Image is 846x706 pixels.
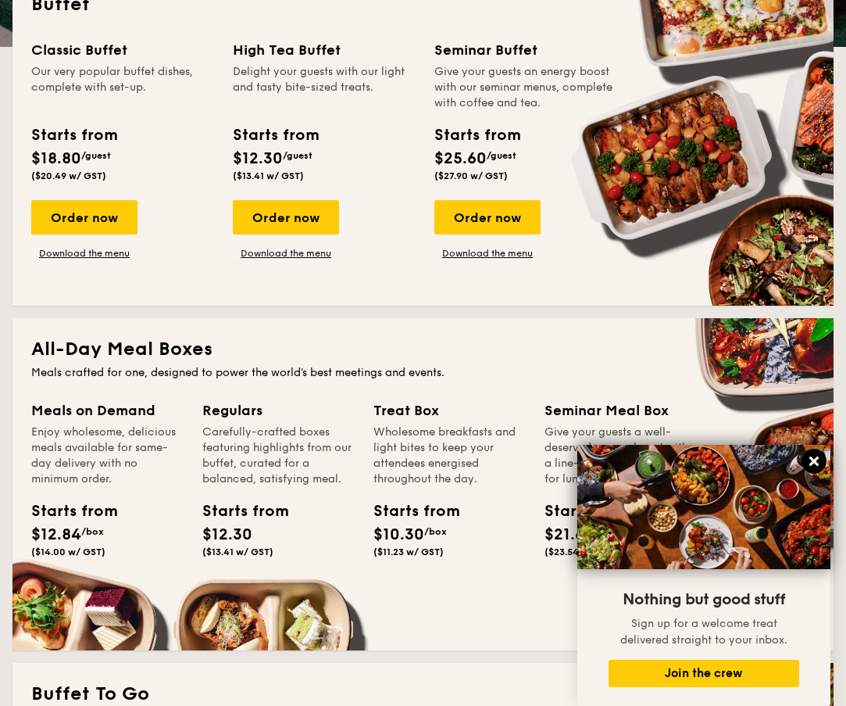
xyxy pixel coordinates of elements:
[31,547,105,557] span: ($14.00 w/ GST)
[31,39,214,61] div: Classic Buffet
[81,526,104,537] span: /box
[202,400,355,421] div: Regulars
[31,337,815,362] h2: All-Day Meal Boxes
[434,39,617,61] div: Seminar Buffet
[31,64,214,111] div: Our very popular buffet dishes, complete with set-up.
[31,400,184,421] div: Meals on Demand
[801,449,826,474] button: Close
[31,124,116,147] div: Starts from
[487,150,516,161] span: /guest
[623,590,785,609] span: Nothing but good stuff
[233,39,416,61] div: High Tea Buffet
[233,200,339,235] div: Order now
[31,170,106,181] span: ($20.49 w/ GST)
[283,150,312,161] span: /guest
[31,247,137,260] a: Download the menu
[424,526,447,537] span: /box
[544,547,619,557] span: ($23.54 w/ GST)
[544,500,615,523] div: Starts from
[81,150,111,161] span: /guest
[544,400,697,421] div: Seminar Meal Box
[544,425,697,487] div: Give your guests a well-deserved energy boost with a line-up of meals and treats for lunch and br...
[373,500,444,523] div: Starts from
[31,365,815,381] div: Meals crafted for one, designed to power the world's best meetings and events.
[609,660,799,687] button: Join the crew
[544,525,594,544] span: $21.60
[233,124,318,147] div: Starts from
[31,425,184,487] div: Enjoy wholesome, delicious meals available for same-day delivery with no minimum order.
[31,500,102,523] div: Starts from
[434,247,541,260] a: Download the menu
[31,525,81,544] span: $12.84
[202,500,273,523] div: Starts from
[233,170,304,181] span: ($13.41 w/ GST)
[233,149,283,168] span: $12.30
[233,247,339,260] a: Download the menu
[373,525,424,544] span: $10.30
[373,425,526,487] div: Wholesome breakfasts and light bites to keep your attendees energised throughout the day.
[202,425,355,487] div: Carefully-crafted boxes featuring highlights from our buffet, curated for a balanced, satisfying ...
[202,525,252,544] span: $12.30
[373,400,526,421] div: Treat Box
[202,547,273,557] span: ($13.41 w/ GST)
[434,200,541,235] div: Order now
[434,124,519,147] div: Starts from
[434,170,508,181] span: ($27.90 w/ GST)
[373,547,444,557] span: ($11.23 w/ GST)
[434,149,487,168] span: $25.60
[620,617,787,647] span: Sign up for a welcome treat delivered straight to your inbox.
[233,64,416,111] div: Delight your guests with our light and tasty bite-sized treats.
[31,200,137,235] div: Order now
[31,149,81,168] span: $18.80
[434,64,617,111] div: Give your guests an energy boost with our seminar menus, complete with coffee and tea.
[577,445,830,569] img: DSC07876-Edit02-Large.jpeg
